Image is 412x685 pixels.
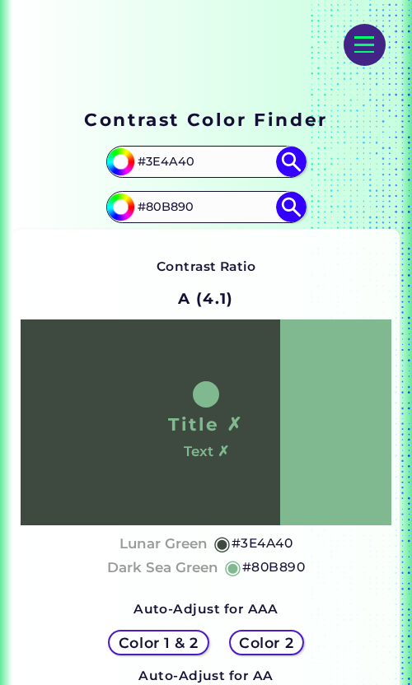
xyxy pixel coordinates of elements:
img: icon search [276,147,307,177]
img: icon search [276,192,307,222]
strong: Auto-Adjust for AA [138,668,273,683]
h4: Lunar Green [119,532,208,556]
h1: Contrast Color Finder [84,107,327,132]
strong: Auto-Adjust for AAA [133,601,279,617]
h5: #80B890 [242,557,305,578]
strong: Contrast Ratio [157,259,256,274]
h4: Text ✗ [184,440,229,464]
h5: ◉ [213,534,232,553]
h5: ◉ [224,557,242,577]
h5: Color 1 & 2 [119,636,199,650]
input: type color 2.. [132,193,280,221]
h4: Dark Sea Green [107,556,218,580]
h2: A (4.1) [171,281,241,317]
input: type color 1.. [132,148,280,175]
h5: #3E4A40 [232,533,293,554]
h1: Title ✗ [168,412,244,436]
h5: Color 2 [239,636,293,650]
